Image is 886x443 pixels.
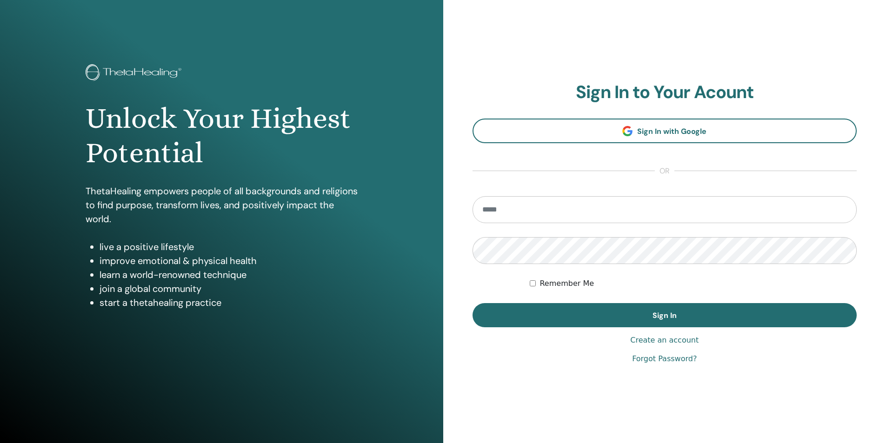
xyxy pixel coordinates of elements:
[86,184,358,226] p: ThetaHealing empowers people of all backgrounds and religions to find purpose, transform lives, a...
[632,353,697,364] a: Forgot Password?
[86,101,358,171] h1: Unlock Your Highest Potential
[473,303,857,327] button: Sign In
[655,165,674,177] span: or
[653,311,677,320] span: Sign In
[100,296,358,310] li: start a thetahealing practice
[100,282,358,296] li: join a global community
[630,335,699,346] a: Create an account
[540,278,594,289] label: Remember Me
[100,240,358,254] li: live a positive lifestyle
[473,119,857,143] a: Sign In with Google
[473,82,857,103] h2: Sign In to Your Acount
[530,278,857,289] div: Keep me authenticated indefinitely or until I manually logout
[100,268,358,282] li: learn a world-renowned technique
[637,126,706,136] span: Sign In with Google
[100,254,358,268] li: improve emotional & physical health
